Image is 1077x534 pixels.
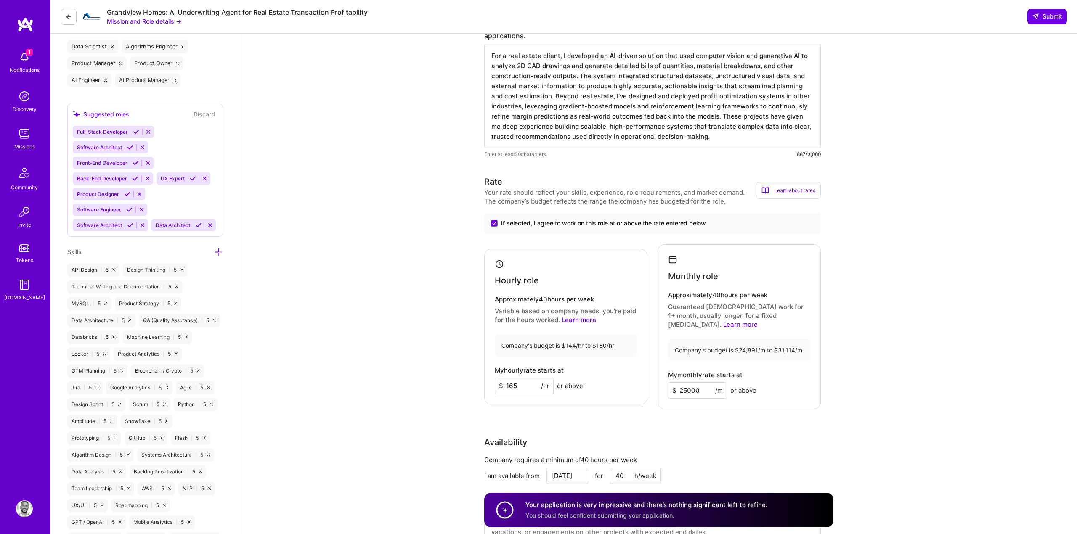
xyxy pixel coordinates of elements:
[163,351,164,357] span: |
[67,347,110,361] div: Looker 5
[131,364,204,378] div: Blockchain / Crypto 5
[499,381,503,390] span: $
[197,369,200,372] i: icon Close
[168,487,171,490] i: icon Close
[185,367,187,374] span: |
[67,448,134,462] div: Algorithm Design 5
[103,352,106,355] i: icon Close
[178,482,215,495] div: NLP 5
[14,163,34,183] img: Community
[115,74,181,87] div: AI Product Manager
[67,381,103,394] div: Jira 5
[163,403,166,406] i: icon Close
[101,504,103,507] i: icon Close
[67,431,121,445] div: Prototyping 5
[106,381,172,394] div: Google Analytics 5
[495,378,583,394] div: To add a monthly rate, update availability to 40h/week
[672,386,676,395] span: $
[67,415,117,428] div: Amplitude 5
[77,175,127,182] span: Back-End Developer
[129,398,170,411] div: Scrum 5
[19,244,29,252] img: tokens
[797,150,821,159] div: 887/3,000
[156,222,190,228] span: Data Architect
[104,302,107,305] i: icon Close
[67,263,119,277] div: API Design 5
[176,519,178,526] span: |
[495,334,637,357] div: Company's budget is $144/hr to $180/hr
[93,300,94,307] span: |
[180,268,183,271] i: icon Close
[668,371,743,379] h4: My monthly rate starts at
[723,320,758,328] a: Learn more
[207,222,213,228] i: Reject
[207,386,210,389] i: icon Close
[185,336,188,338] i: icon Close
[4,293,45,302] div: [DOMAIN_NAME]
[525,500,767,509] h4: Your application is very impressive and there’s nothing significant left to refine.
[98,418,100,425] span: |
[115,297,181,310] div: Product Strategy 5
[149,435,150,441] span: |
[65,13,72,20] i: icon LeftArrowDark
[112,268,115,271] i: icon Close
[16,276,33,293] img: guide book
[203,436,206,439] i: icon Close
[495,367,564,374] h4: My hourly rate starts at
[176,62,180,65] i: icon Close
[106,401,108,408] span: |
[163,504,166,507] i: icon Close
[668,291,810,299] h4: Approximately 40 hours per week
[67,40,118,53] div: Data Scientist
[67,248,81,255] span: Skills
[668,255,678,264] i: icon Calendar
[188,521,191,523] i: icon Close
[124,191,130,197] i: Accept
[111,499,170,512] div: Roadmapping 5
[756,182,821,199] div: Learn about rates
[11,183,38,192] div: Community
[210,403,213,406] i: icon Close
[501,219,707,227] span: If selected, I agree to work on this role at or above the rate entered below.
[195,452,197,458] span: |
[668,382,756,399] div: To add a monthly rate, update availability to 40h/week
[160,436,163,439] i: icon Close
[14,500,35,517] a: User Avatar
[495,378,554,394] input: XXX
[495,259,504,269] i: icon Clock
[525,512,674,519] span: You should feel confident submitting your application.
[138,482,175,495] div: AWS 5
[77,160,127,166] span: Front-End Developer
[16,500,33,517] img: User Avatar
[175,285,178,288] i: icon Close
[137,448,214,462] div: Systems Architecture 5
[208,487,211,490] i: icon Close
[123,263,188,277] div: Design Thinking 5
[121,415,172,428] div: Snowflake 5
[191,109,218,119] button: Discard
[67,330,119,344] div: Databricks 5
[484,471,540,480] div: I am available from
[145,129,151,135] i: Reject
[129,515,195,529] div: Mobile Analytics 5
[130,465,206,478] div: Backlog Prioritization 5
[107,17,181,26] button: Mission and Role details →
[123,330,192,344] div: Machine Learning 5
[73,110,129,119] div: Suggested roles
[154,384,155,391] span: |
[207,453,210,456] i: icon Close
[112,336,115,338] i: icon Close
[174,398,217,411] div: Python 5
[139,222,146,228] i: Reject
[107,8,368,17] div: Grandview Homes: AI Underwriting Agent for Real Estate Transaction Profitability
[495,296,637,303] h4: Approximately 40 hours per week
[1027,9,1067,24] button: Submit
[117,317,118,324] span: |
[115,452,117,458] span: |
[127,453,130,456] i: icon Close
[139,314,220,327] div: QA (Quality Assurance) 5
[562,316,596,324] a: Learn more
[67,465,126,478] div: Data Analysis 5
[118,403,121,406] i: icon Close
[120,369,123,372] i: icon Close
